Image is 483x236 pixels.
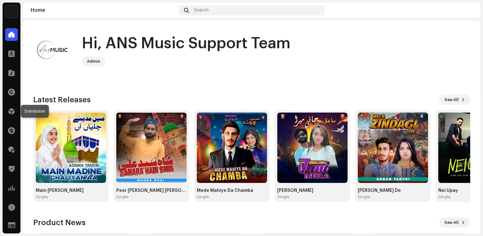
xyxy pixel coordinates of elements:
div: Single [358,194,370,200]
img: b69ce332-e78d-45f7-ad8a-5e573f895a38 [277,113,348,183]
h3: Product News [33,217,86,228]
img: bb356b9b-6e90-403f-adc8-c282c7c2e227 [5,5,18,18]
img: 8f5afbc1-9d42-460b-a12b-dd107ec49725 [116,113,187,183]
img: d2dfa519-7ee0-40c3-937f-a0ec5b610b05 [463,5,473,15]
span: Search [194,8,209,13]
button: See All [439,95,470,105]
img: c149420b-c1c0-4e7a-a22a-8074dd2b6856 [358,113,428,183]
img: 375c68d1-8040-4f8e-a025-341ae966bde8 [36,113,106,183]
div: Admin [87,58,100,65]
div: Single [116,194,128,200]
div: [PERSON_NAME] [277,188,348,193]
span: See All [444,216,459,229]
div: Hi, ANS Music Support Team [82,33,290,54]
h3: Latest Releases [33,95,91,105]
div: Single [277,194,289,200]
div: Single [438,194,450,200]
div: Single [36,194,48,200]
div: Mede Mahiye Da Chamba [197,188,267,193]
span: See All [444,93,459,106]
img: d2dfa519-7ee0-40c3-937f-a0ec5b610b05 [33,31,72,69]
div: [PERSON_NAME] De [358,188,428,193]
div: Peer [PERSON_NAME] [PERSON_NAME] Sahara Hain [PERSON_NAME] [116,188,187,193]
div: Main [PERSON_NAME] [36,188,106,193]
div: Single [197,194,209,200]
img: 2e0b1aef-ef46-4d2f-8f0c-25eb14d75b9a [197,113,267,183]
div: Home [31,8,176,13]
button: See All [439,217,470,228]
